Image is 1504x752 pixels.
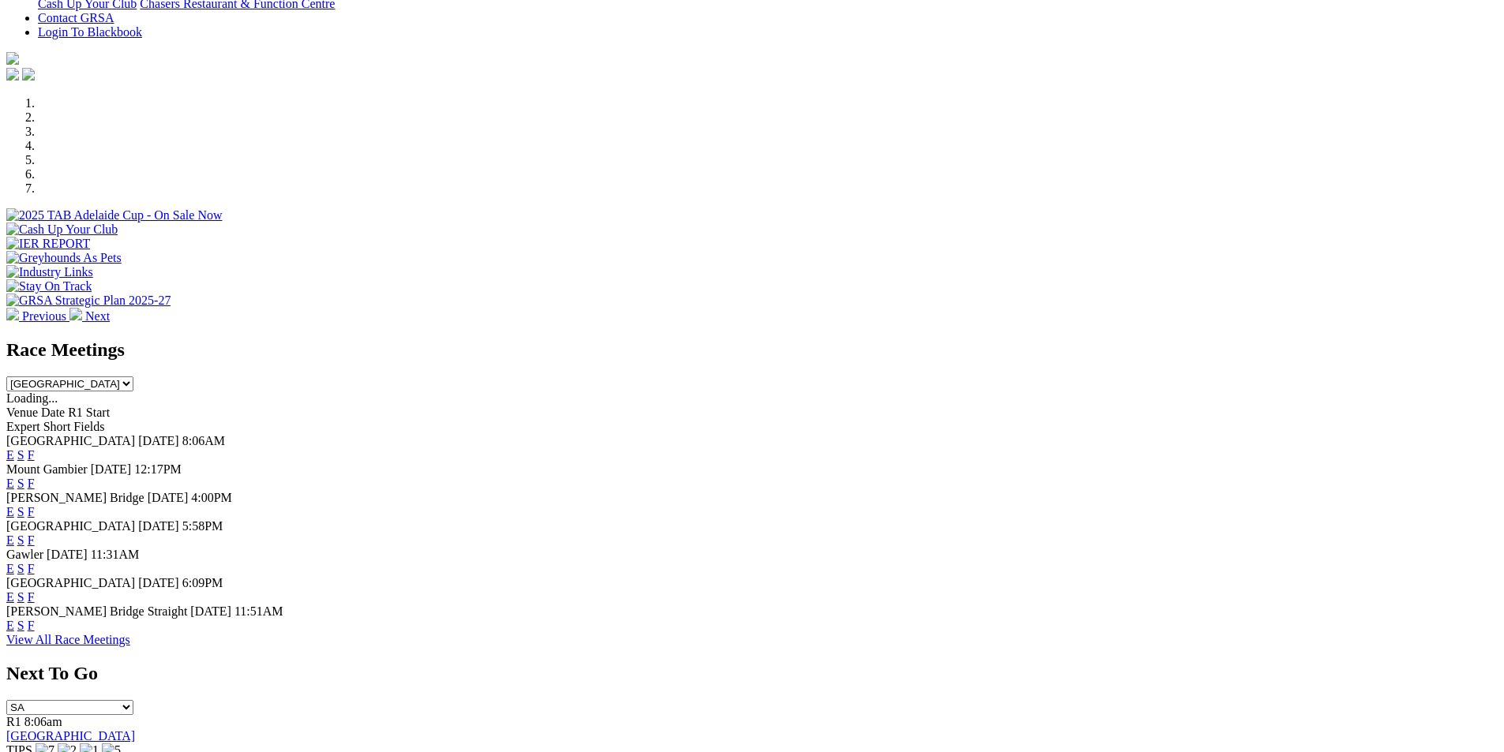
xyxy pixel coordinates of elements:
h2: Next To Go [6,663,1498,684]
span: [DATE] [47,548,88,561]
img: Greyhounds As Pets [6,251,122,265]
span: 5:58PM [182,519,223,533]
a: F [28,448,35,462]
a: E [6,619,14,632]
img: Stay On Track [6,279,92,294]
span: [GEOGRAPHIC_DATA] [6,434,135,447]
img: 2025 TAB Adelaide Cup - On Sale Now [6,208,223,223]
a: Login To Blackbook [38,25,142,39]
span: [DATE] [138,576,179,589]
span: R1 Start [68,406,110,419]
span: [DATE] [91,462,132,476]
h2: Race Meetings [6,339,1498,361]
a: E [6,448,14,462]
a: E [6,505,14,518]
a: S [17,590,24,604]
img: Industry Links [6,265,93,279]
span: Previous [22,309,66,323]
img: facebook.svg [6,68,19,80]
a: S [17,533,24,547]
a: E [6,533,14,547]
a: F [28,619,35,632]
a: E [6,590,14,604]
span: Venue [6,406,38,419]
span: Mount Gambier [6,462,88,476]
span: 12:17PM [134,462,182,476]
span: [DATE] [190,604,231,618]
span: [GEOGRAPHIC_DATA] [6,519,135,533]
a: F [28,590,35,604]
img: twitter.svg [22,68,35,80]
span: Loading... [6,391,58,405]
span: [PERSON_NAME] Bridge Straight [6,604,187,618]
a: [GEOGRAPHIC_DATA] [6,729,135,743]
span: 11:51AM [234,604,283,618]
span: 8:06AM [182,434,225,447]
a: F [28,562,35,575]
a: F [28,477,35,490]
span: 8:06am [24,715,62,728]
a: Contact GRSA [38,11,114,24]
img: chevron-left-pager-white.svg [6,308,19,320]
span: [DATE] [138,434,179,447]
img: logo-grsa-white.png [6,52,19,65]
img: chevron-right-pager-white.svg [69,308,82,320]
span: Gawler [6,548,43,561]
span: Expert [6,420,40,433]
span: [DATE] [138,519,179,533]
a: S [17,562,24,575]
a: View All Race Meetings [6,633,130,646]
a: Previous [6,309,69,323]
a: S [17,448,24,462]
span: Next [85,309,110,323]
span: Date [41,406,65,419]
span: R1 [6,715,21,728]
a: F [28,533,35,547]
a: S [17,505,24,518]
span: [GEOGRAPHIC_DATA] [6,576,135,589]
img: Cash Up Your Club [6,223,118,237]
span: 11:31AM [91,548,140,561]
a: S [17,477,24,490]
span: Short [43,420,71,433]
span: [PERSON_NAME] Bridge [6,491,144,504]
span: Fields [73,420,104,433]
a: E [6,562,14,575]
a: Next [69,309,110,323]
span: 4:00PM [191,491,232,504]
img: GRSA Strategic Plan 2025-27 [6,294,171,308]
a: E [6,477,14,490]
span: 6:09PM [182,576,223,589]
a: S [17,619,24,632]
a: F [28,505,35,518]
span: [DATE] [148,491,189,504]
img: IER REPORT [6,237,90,251]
